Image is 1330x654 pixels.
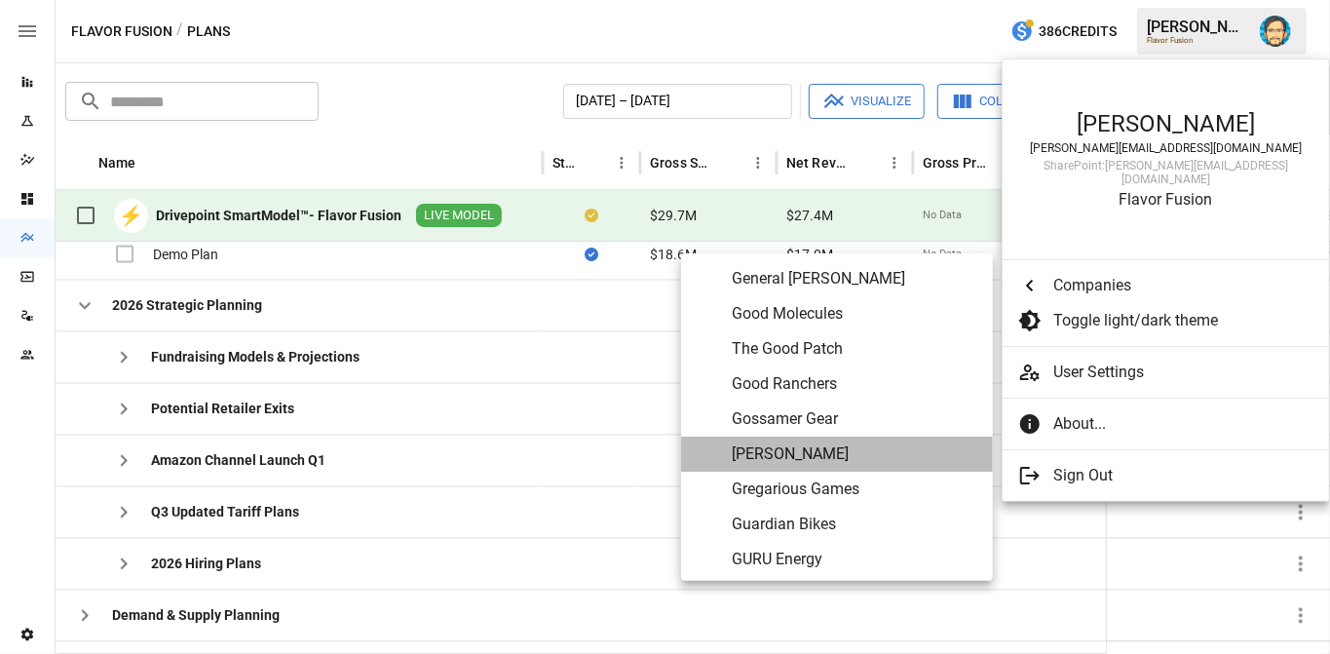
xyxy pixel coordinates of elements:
[732,372,977,396] span: Good Ranchers
[1053,274,1299,297] span: Companies
[732,548,977,571] span: GURU Energy
[732,407,977,431] span: Gossamer Gear
[1022,141,1310,155] div: [PERSON_NAME][EMAIL_ADDRESS][DOMAIN_NAME]
[732,478,977,501] span: Gregarious Games
[732,513,977,536] span: Guardian Bikes
[1022,190,1310,209] div: Flavor Fusion
[1053,361,1313,384] span: User Settings
[1022,159,1310,186] div: SharePoint: [PERSON_NAME][EMAIL_ADDRESS][DOMAIN_NAME]
[732,442,977,466] span: [PERSON_NAME]
[732,337,977,361] span: The Good Patch
[1053,464,1299,487] span: Sign Out
[1053,309,1299,332] span: Toggle light/dark theme
[1022,110,1310,137] div: [PERSON_NAME]
[1053,412,1299,436] span: About...
[732,267,977,290] span: General [PERSON_NAME]
[732,302,977,326] span: Good Molecules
